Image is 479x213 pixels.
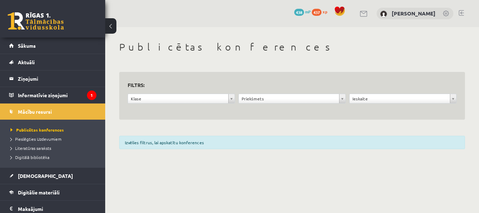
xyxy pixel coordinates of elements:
a: [DEMOGRAPHIC_DATA] [9,168,96,184]
a: Pieslēgties Uzdevumiem [11,136,98,142]
span: 437 [312,9,322,16]
a: 437 xp [312,9,331,14]
span: Digitālie materiāli [18,189,60,195]
a: Klase [128,94,235,103]
a: Sākums [9,38,96,54]
span: mP [305,9,311,14]
span: [DEMOGRAPHIC_DATA] [18,173,73,179]
legend: Ziņojumi [18,71,96,87]
h3: Filtrs: [128,80,448,90]
span: xp [323,9,327,14]
img: Tatjana Kurenkova [380,11,387,18]
a: Rīgas 1. Tālmācības vidusskola [8,12,64,30]
span: 438 [294,9,304,16]
span: Klase [131,94,225,103]
span: Pieslēgties Uzdevumiem [11,136,61,142]
a: Informatīvie ziņojumi1 [9,87,96,103]
span: Publicētas konferences [11,127,64,133]
a: Digitālā bibliotēka [11,154,98,160]
a: [PERSON_NAME] [392,10,436,17]
a: Ziņojumi [9,71,96,87]
span: Priekšmets [242,94,336,103]
a: Publicētas konferences [11,127,98,133]
div: Izvēlies filtrus, lai apskatītu konferences [119,136,465,149]
a: Literatūras saraksts [11,145,98,151]
span: Sākums [18,42,36,49]
span: Digitālā bibliotēka [11,154,49,160]
legend: Informatīvie ziņojumi [18,87,96,103]
span: Ieskaite [352,94,447,103]
span: Aktuāli [18,59,35,65]
a: Digitālie materiāli [9,184,96,200]
i: 1 [87,91,96,100]
span: Literatūras saraksts [11,145,51,151]
span: Mācību resursi [18,108,52,115]
h1: Publicētas konferences [119,41,465,53]
a: Aktuāli [9,54,96,70]
a: 438 mP [294,9,311,14]
a: Priekšmets [239,94,345,103]
a: Mācību resursi [9,104,96,120]
a: Ieskaite [350,94,456,103]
